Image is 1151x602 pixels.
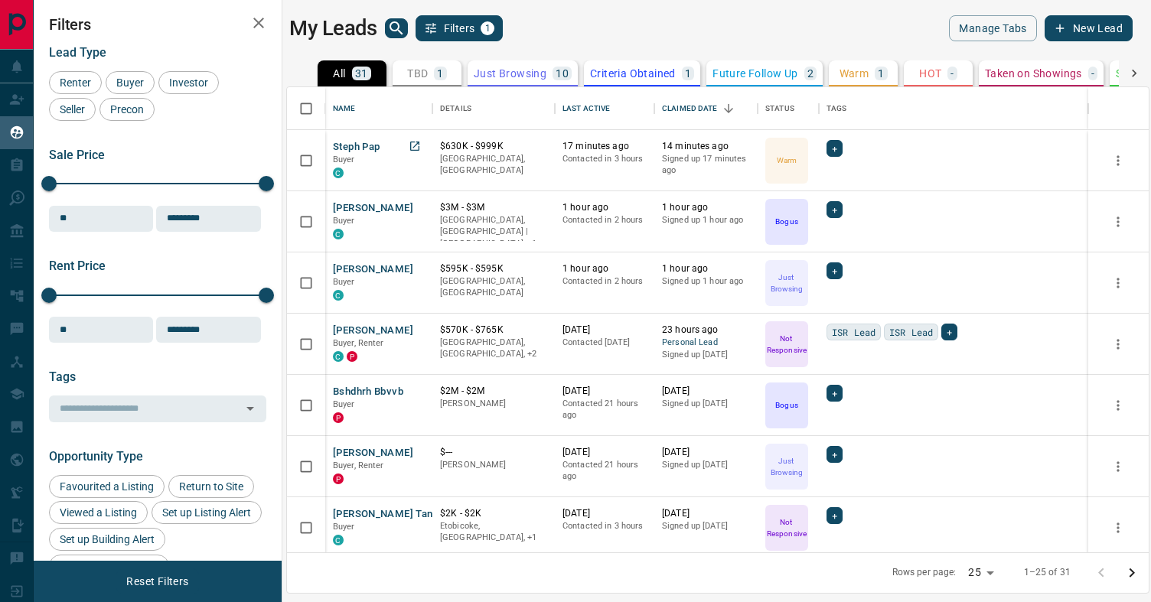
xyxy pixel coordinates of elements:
p: Signed up [DATE] [662,398,750,410]
span: Personal Lead [662,337,750,350]
div: Status [758,87,819,130]
span: Rent Price [49,259,106,273]
div: + [827,140,843,157]
button: Sort [718,98,739,119]
p: Signed up 1 hour ago [662,214,750,226]
p: Contacted in 2 hours [562,214,647,226]
p: - [1091,68,1094,79]
p: Not Responsive [767,516,807,539]
span: Buyer [333,155,355,164]
p: Contacted in 3 hours [562,520,647,532]
button: more [1107,149,1130,172]
div: Return to Site [168,475,254,498]
div: Viewed a Listing [49,501,148,524]
p: Contacted in 2 hours [562,275,647,288]
button: Go to next page [1117,558,1147,588]
button: Open [240,398,261,419]
div: Name [333,87,356,130]
span: Reactivated Account [54,560,164,572]
p: - [950,68,954,79]
div: Claimed Date [662,87,718,130]
span: + [832,447,837,462]
span: Seller [54,103,90,116]
p: 1 hour ago [662,262,750,275]
span: Sale Price [49,148,105,162]
button: [PERSON_NAME] [333,324,413,338]
span: Set up Building Alert [54,533,160,545]
p: Signed up [DATE] [662,349,750,361]
p: TBD [407,68,428,79]
div: Details [432,87,555,130]
div: Renter [49,71,102,94]
p: [GEOGRAPHIC_DATA], [GEOGRAPHIC_DATA] [440,275,547,299]
p: Just Browsing [767,272,807,294]
p: 1 [437,68,443,79]
p: Not Responsive [767,333,807,356]
p: Signed up 17 minutes ago [662,153,750,177]
p: [GEOGRAPHIC_DATA], [GEOGRAPHIC_DATA] [440,153,547,177]
div: Set up Building Alert [49,528,165,551]
p: Warm [777,155,797,166]
div: + [941,324,957,340]
div: Status [765,87,794,130]
button: [PERSON_NAME] [333,446,413,460]
button: Steph Pap [333,140,380,155]
button: more [1107,455,1130,478]
p: $570K - $765K [440,324,547,337]
span: Set up Listing Alert [157,506,256,519]
div: Buyer [106,71,155,94]
div: Last Active [555,87,654,130]
span: Return to Site [174,480,249,493]
div: condos.ca [333,290,344,301]
button: Filters1 [416,15,504,41]
p: $630K - $999K [440,140,547,153]
span: + [832,386,837,401]
div: + [827,446,843,463]
div: + [827,262,843,279]
span: Buyer, Renter [333,338,384,348]
p: 1 [685,68,691,79]
div: Investor [158,71,219,94]
p: HOT [919,68,941,79]
span: Investor [164,76,214,89]
p: 17 minutes ago [562,140,647,153]
button: [PERSON_NAME] [333,201,413,216]
button: search button [385,18,408,38]
span: Buyer [333,399,355,409]
span: Lead Type [49,45,106,60]
span: Renter [54,76,96,89]
h1: My Leads [289,16,377,41]
h2: Filters [49,15,266,34]
p: [DATE] [562,385,647,398]
p: [DATE] [562,446,647,459]
p: Toronto [440,214,547,250]
p: Future Follow Up [712,68,797,79]
p: 10 [556,68,569,79]
button: more [1107,394,1130,417]
button: more [1107,333,1130,356]
p: Toronto, Vaughan [440,337,547,360]
p: Bogus [775,216,797,227]
button: Manage Tabs [949,15,1036,41]
p: Contacted [DATE] [562,337,647,349]
div: condos.ca [333,535,344,545]
div: condos.ca [333,229,344,239]
p: 31 [355,68,368,79]
div: Tags [819,87,1088,130]
div: Favourited a Listing [49,475,165,498]
span: ISR Lead [889,324,933,340]
button: New Lead [1045,15,1133,41]
span: Favourited a Listing [54,480,159,493]
span: + [832,202,837,217]
p: Warm [840,68,869,79]
p: [DATE] [662,507,750,520]
p: Contacted 21 hours ago [562,459,647,483]
span: Buyer [333,522,355,532]
div: Tags [827,87,847,130]
div: Seller [49,98,96,121]
span: + [832,141,837,156]
a: Open in New Tab [405,136,425,156]
div: property.ca [333,473,344,484]
p: Just Browsing [767,455,807,478]
p: Vaughan [440,520,547,544]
